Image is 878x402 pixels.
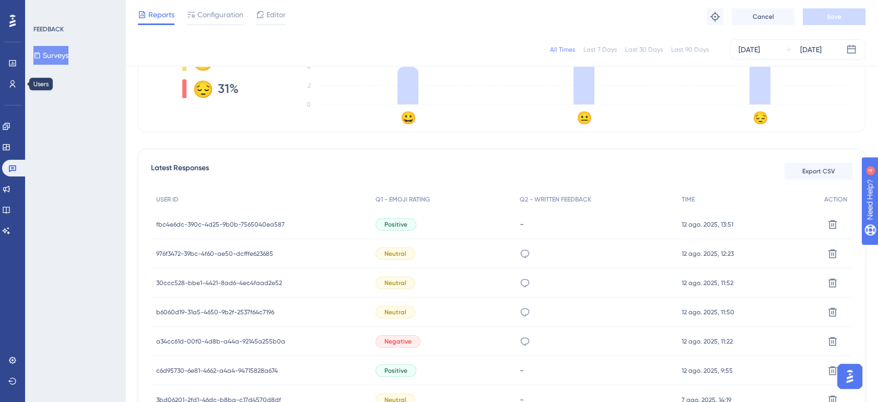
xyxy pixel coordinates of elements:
tspan: 0 [307,101,311,108]
span: 30ccc528-bbe1-4421-8ad6-4ec4faad2e52 [156,279,282,287]
span: 12 ago. 2025, 11:52 [682,279,733,287]
div: FEEDBACK [33,25,64,33]
span: ACTION [824,195,847,204]
span: Need Help? [25,3,65,15]
span: 12 ago. 2025, 12:23 [682,250,734,258]
span: Configuration [197,8,243,21]
button: Export CSV [785,163,852,180]
div: [DATE] [739,43,760,56]
span: b6060d19-31a5-4650-9b2f-2537f64c7196 [156,308,274,316]
text: 😀 [401,110,416,125]
span: 12 ago. 2025, 13:51 [682,220,733,229]
div: 😐 [193,53,209,70]
button: Save [803,8,865,25]
span: Q1 - EMOJI RATING [376,195,430,204]
span: 12 ago. 2025, 11:50 [682,308,734,316]
div: 😔 [193,80,209,97]
button: Surveys [33,46,68,65]
span: 31% [218,80,239,97]
span: Neutral [384,308,406,316]
span: fbc4e6dc-390c-4d25-9b0b-7565040ea587 [156,220,285,229]
button: Cancel [732,8,794,25]
span: Latest Responses [151,162,209,181]
span: Negative [384,337,412,346]
span: c6d95730-6e81-4662-a4a4-94715828a674 [156,366,278,375]
div: - [520,219,671,229]
span: Export CSV [802,167,835,175]
div: Last 7 Days [583,45,617,54]
span: Cancel [753,13,774,21]
span: Neutral [384,279,406,287]
span: Editor [266,8,286,21]
iframe: UserGuiding AI Assistant Launcher [834,361,865,392]
tspan: 2 [308,82,311,89]
span: USER ID [156,195,179,204]
div: [DATE] [800,43,822,56]
span: Positive [384,220,407,229]
span: 976f3472-39bc-4f60-ae50-dcfffe623685 [156,250,273,258]
text: 😐 [577,110,592,125]
div: - [520,365,671,375]
span: TIME [682,195,695,204]
div: 4 [73,5,76,14]
div: Last 30 Days [625,45,663,54]
text: 😔 [753,110,768,125]
span: 12 ago. 2025, 9:55 [682,366,733,375]
span: Q2 - WRITTEN FEEDBACK [520,195,591,204]
span: Positive [384,366,407,375]
div: Last 90 Days [671,45,709,54]
span: Reports [148,8,174,21]
span: a34cc61d-00f0-4d8b-a44a-92145a255b0a [156,337,285,346]
span: Save [827,13,841,21]
div: All Times [550,45,575,54]
span: 12 ago. 2025, 11:22 [682,337,733,346]
tspan: 4 [307,63,311,70]
span: Neutral [384,250,406,258]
